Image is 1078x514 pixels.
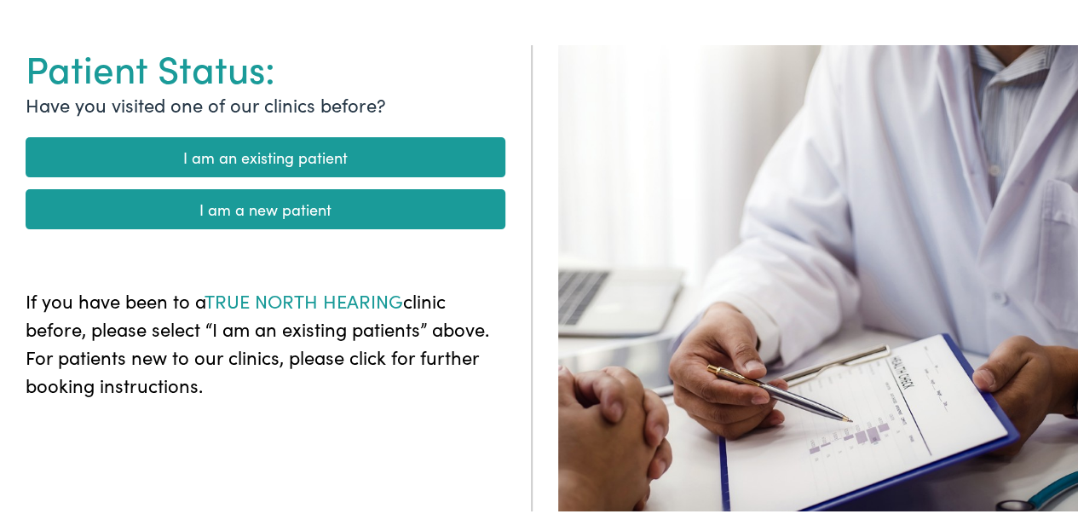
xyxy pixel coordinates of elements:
p: If you have been to a clinic before, please select “I am an existing patients” above. For patient... [26,283,505,396]
a: I am a new patient [26,186,505,226]
span: TRUE NORTH HEARING [205,284,403,310]
h1: Patient Status: [26,42,505,87]
a: I am an existing patient [26,134,505,174]
p: Have you visited one of our clinics before? [26,87,505,115]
